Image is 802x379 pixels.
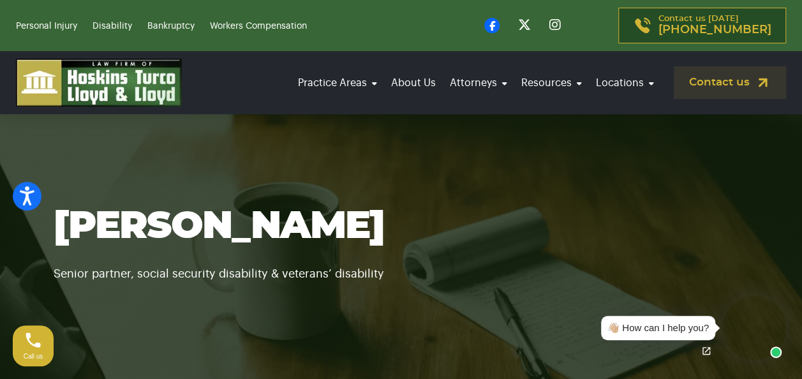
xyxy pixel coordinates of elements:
[16,59,182,107] img: logo
[618,8,786,43] a: Contact us [DATE][PHONE_NUMBER]
[24,353,43,360] span: Call us
[674,66,786,99] a: Contact us
[658,15,771,36] p: Contact us [DATE]
[693,338,720,364] a: Open chat
[16,22,77,31] a: Personal Injury
[54,204,749,249] h1: [PERSON_NAME]
[592,65,658,101] a: Locations
[607,321,709,336] div: 👋🏼 How can I help you?
[446,65,511,101] a: Attorneys
[210,22,307,31] a: Workers Compensation
[517,65,586,101] a: Resources
[93,22,132,31] a: Disability
[54,249,749,283] p: Senior partner, social security disability & veterans’ disability
[387,65,440,101] a: About Us
[658,24,771,36] span: [PHONE_NUMBER]
[294,65,381,101] a: Practice Areas
[147,22,195,31] a: Bankruptcy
